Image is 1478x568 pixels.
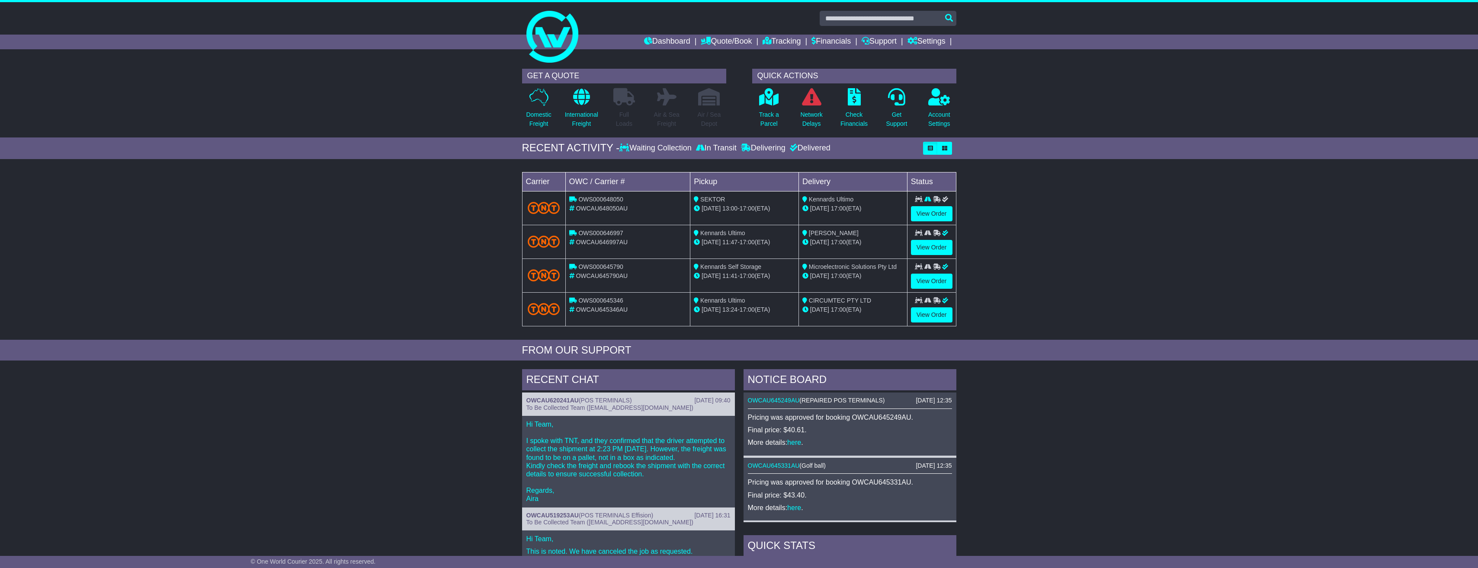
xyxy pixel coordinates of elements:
[748,462,800,469] a: OWCAU645331AU
[526,547,731,555] p: This is noted. We have canceled the job as requested.
[831,239,846,246] span: 17:00
[802,462,824,469] span: Golf ball
[809,196,854,203] span: Kennards Ultimo
[722,205,737,212] span: 13:00
[763,35,801,49] a: Tracking
[576,205,628,212] span: OWCAU648050AU
[759,110,779,128] p: Track a Parcel
[809,230,859,236] span: [PERSON_NAME]
[522,344,956,357] div: FROM OUR SUPPORT
[885,88,907,133] a: GetSupport
[811,35,851,49] a: Financials
[748,397,952,404] div: ( )
[787,439,801,446] a: here
[748,478,952,486] p: Pricing was approved for booking OWCAU645331AU.
[526,519,693,526] span: To Be Collected Team ([EMAIL_ADDRESS][DOMAIN_NAME])
[810,306,829,313] span: [DATE]
[809,263,897,270] span: Microelectronic Solutions Pty Ltd
[831,272,846,279] span: 17:00
[911,206,952,221] a: View Order
[526,110,551,128] p: Domestic Freight
[907,35,946,49] a: Settings
[619,144,693,153] div: Waiting Collection
[576,306,628,313] span: OWCAU645346AU
[748,504,952,512] p: More details: .
[788,144,830,153] div: Delivered
[911,307,952,322] a: View Order
[526,88,551,133] a: DomesticFreight
[526,512,579,519] a: OWCAU519253AU
[694,397,730,404] div: [DATE] 09:40
[739,144,788,153] div: Delivering
[702,306,721,313] span: [DATE]
[748,491,952,499] p: Final price: $43.40.
[702,239,721,246] span: [DATE]
[886,110,907,128] p: Get Support
[802,397,883,404] span: REPAIRED POS TERMINALS
[810,239,829,246] span: [DATE]
[798,172,907,191] td: Delivery
[740,239,755,246] span: 17:00
[522,69,726,83] div: GET A QUOTE
[581,397,630,404] span: POS TERMINALS
[810,205,829,212] span: [DATE]
[528,236,560,247] img: TNT_Domestic.png
[810,272,829,279] span: [DATE]
[644,35,690,49] a: Dashboard
[722,239,737,246] span: 11:47
[911,274,952,289] a: View Order
[698,110,721,128] p: Air / Sea Depot
[916,462,952,469] div: [DATE] 12:35
[748,397,800,404] a: OWCAU645249AU
[700,230,745,236] span: Kennards Ultimo
[565,110,598,128] p: International Freight
[528,303,560,315] img: TNT_Domestic.png
[251,558,376,565] span: © One World Courier 2025. All rights reserved.
[744,369,956,392] div: NOTICE BOARD
[522,172,565,191] td: Carrier
[809,297,871,304] span: CIRCUMTEC PTY LTD
[752,69,956,83] div: QUICK ACTIONS
[740,272,755,279] span: 17:00
[578,263,623,270] span: OWS000645790
[526,404,693,411] span: To Be Collected Team ([EMAIL_ADDRESS][DOMAIN_NAME])
[840,110,868,128] p: Check Financials
[722,306,737,313] span: 13:24
[578,196,623,203] span: OWS000648050
[578,230,623,236] span: OWS000646997
[862,35,897,49] a: Support
[740,205,755,212] span: 17:00
[802,238,904,247] div: (ETA)
[722,272,737,279] span: 11:41
[694,512,730,519] div: [DATE] 16:31
[800,88,823,133] a: NetworkDelays
[581,512,651,519] span: POS TERMINALS Effision
[576,272,628,279] span: OWCAU645790AU
[916,397,952,404] div: [DATE] 12:35
[694,271,795,281] div: - (ETA)
[928,88,951,133] a: AccountSettings
[700,196,725,203] span: SEKTOR
[694,204,795,213] div: - (ETA)
[802,271,904,281] div: (ETA)
[744,535,956,558] div: Quick Stats
[578,297,623,304] span: OWS000645346
[907,172,956,191] td: Status
[526,397,731,404] div: ( )
[613,110,635,128] p: Full Loads
[522,369,735,392] div: RECENT CHAT
[787,504,801,511] a: here
[911,240,952,255] a: View Order
[700,297,745,304] span: Kennards Ultimo
[694,238,795,247] div: - (ETA)
[748,462,952,469] div: ( )
[694,305,795,314] div: - (ETA)
[700,263,761,270] span: Kennards Self Storage
[528,269,560,281] img: TNT_Domestic.png
[526,512,731,519] div: ( )
[526,535,731,543] p: Hi Team,
[565,172,690,191] td: OWC / Carrier #
[654,110,680,128] p: Air & Sea Freight
[528,202,560,214] img: TNT_Domestic.png
[748,426,952,434] p: Final price: $40.61.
